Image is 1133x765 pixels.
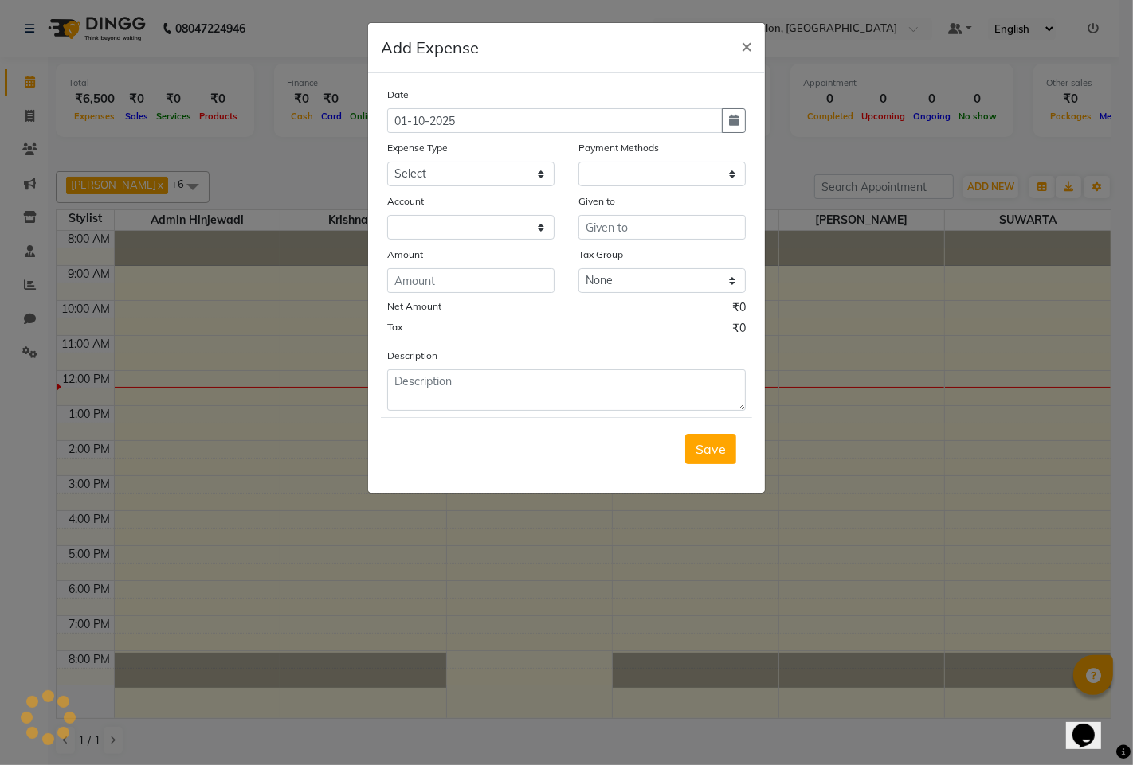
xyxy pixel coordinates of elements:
input: Given to [578,215,746,240]
label: Account [387,194,424,209]
label: Net Amount [387,299,441,314]
label: Payment Methods [578,141,659,155]
label: Amount [387,248,423,262]
label: Tax Group [578,248,623,262]
label: Expense Type [387,141,448,155]
h5: Add Expense [381,36,479,60]
iframe: chat widget [1066,701,1117,749]
span: ₹0 [732,320,746,341]
button: Save [685,434,736,464]
input: Amount [387,268,555,293]
span: Save [696,441,726,457]
button: Close [728,23,765,68]
span: × [741,33,752,57]
label: Date [387,88,409,102]
label: Description [387,349,437,363]
label: Given to [578,194,615,209]
label: Tax [387,320,402,334]
span: ₹0 [732,299,746,320]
